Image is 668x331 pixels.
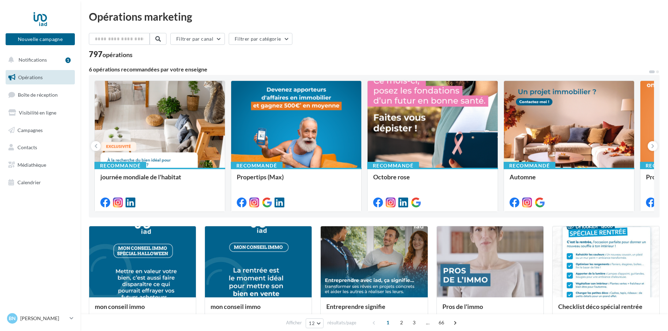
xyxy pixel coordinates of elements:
span: Médiathèque [17,162,46,168]
div: 6 opérations recommandées par votre enseigne [89,67,648,72]
span: Afficher [286,319,302,326]
div: Automne [510,173,628,187]
div: opérations [102,51,133,58]
span: 12 [309,320,315,326]
p: [PERSON_NAME] [20,315,67,322]
div: 797 [89,50,133,58]
div: Recommandé [367,162,419,170]
a: Boîte de réception [4,87,76,102]
a: Visibilité en ligne [4,105,76,120]
div: journée mondiale de l'habitat [100,173,219,187]
div: Pros de l'immo [442,303,538,317]
a: Opérations [4,70,76,85]
div: Recommandé [504,162,555,170]
span: Bn [9,315,16,322]
span: 2 [396,317,407,328]
div: Octobre rose [373,173,492,187]
span: ... [422,317,433,328]
a: Médiathèque [4,158,76,172]
button: Filtrer par catégorie [229,33,292,45]
div: mon conseil immo [95,303,190,317]
a: Bn [PERSON_NAME] [6,312,75,325]
div: Recommandé [231,162,283,170]
a: Campagnes [4,123,76,138]
span: Opérations [18,74,43,80]
span: Contacts [17,144,37,150]
div: Entreprendre signifie [326,303,422,317]
div: mon conseil immo [211,303,306,317]
button: Notifications 1 [4,53,73,67]
div: Propertips (Max) [237,173,356,187]
span: 1 [382,317,393,328]
div: Checklist déco spécial rentrée [558,303,654,317]
span: Visibilité en ligne [19,110,56,116]
span: Notifications [19,57,47,63]
div: Recommandé [94,162,146,170]
button: Filtrer par canal [170,33,225,45]
div: Opérations marketing [89,11,660,22]
span: Boîte de réception [18,92,58,98]
button: 12 [306,318,324,328]
a: Calendrier [4,175,76,190]
button: Nouvelle campagne [6,33,75,45]
span: résultats/page [327,319,356,326]
span: 3 [408,317,420,328]
span: Calendrier [17,179,41,185]
span: 66 [436,317,447,328]
a: Contacts [4,140,76,155]
span: Campagnes [17,127,43,133]
div: 1 [65,57,71,63]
